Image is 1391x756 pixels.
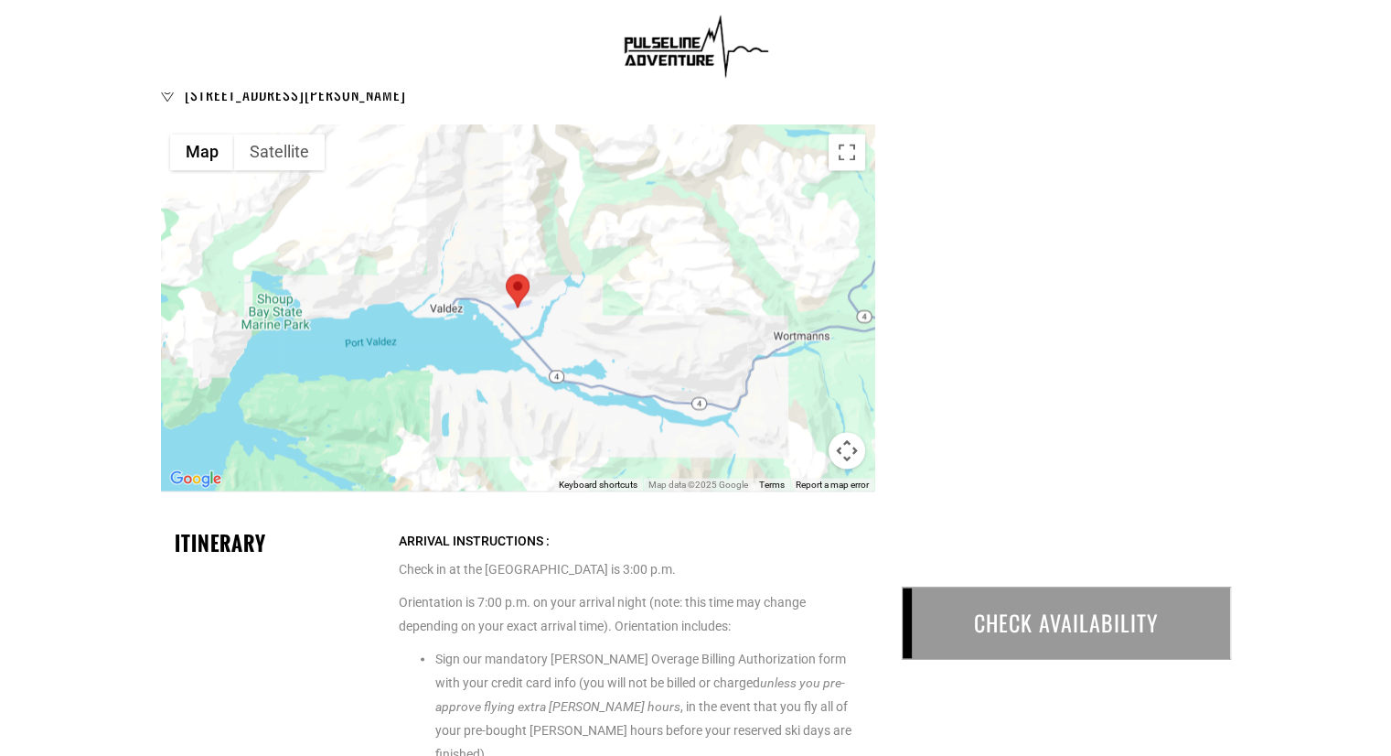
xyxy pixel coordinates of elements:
button: Show satellite imagery [234,134,325,170]
p: Check in at the [GEOGRAPHIC_DATA] is 3:00 p.m. [398,528,860,580]
p: Orientation is 7:00 p.m. on your arrival night (note: this time may change depending on your exac... [398,589,860,637]
img: 1638909355.png [616,9,775,82]
div: Arrival Instructions : [398,528,860,552]
button: Map camera controls [829,432,865,469]
span: [STREET_ADDRESS][PERSON_NAME] [161,80,874,106]
div: Itinerary [175,528,385,556]
a: Report a map error [796,479,869,489]
em: unless you pre-approve flying extra [PERSON_NAME] hours [434,675,844,713]
a: Terms (opens in new tab) [759,479,785,489]
button: Toggle fullscreen view [829,134,865,170]
span: Map data ©2025 Google [648,479,748,489]
button: Show street map [170,134,234,170]
button: Keyboard shortcuts [559,478,637,491]
img: Google [166,467,226,491]
a: Open this area in Google Maps (opens a new window) [166,467,226,491]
